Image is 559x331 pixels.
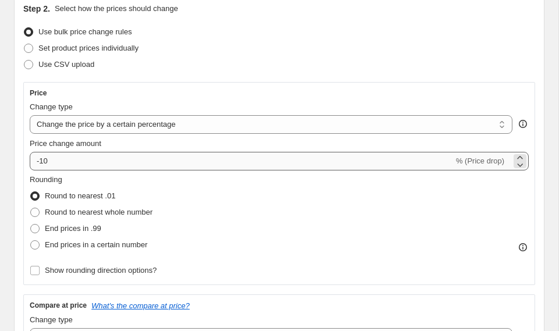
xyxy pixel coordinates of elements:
[30,315,73,324] span: Change type
[91,301,190,310] button: What's the compare at price?
[55,3,178,15] p: Select how the prices should change
[23,3,50,15] h2: Step 2.
[45,208,153,216] span: Round to nearest whole number
[30,139,101,148] span: Price change amount
[45,240,147,249] span: End prices in a certain number
[30,175,62,184] span: Rounding
[30,301,87,310] h3: Compare at price
[517,118,529,130] div: help
[38,27,132,36] span: Use bulk price change rules
[38,44,139,52] span: Set product prices individually
[45,191,115,200] span: Round to nearest .01
[45,266,157,275] span: Show rounding direction options?
[30,102,73,111] span: Change type
[456,156,504,165] span: % (Price drop)
[38,60,94,69] span: Use CSV upload
[30,88,47,98] h3: Price
[30,152,454,170] input: -15
[45,224,101,233] span: End prices in .99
